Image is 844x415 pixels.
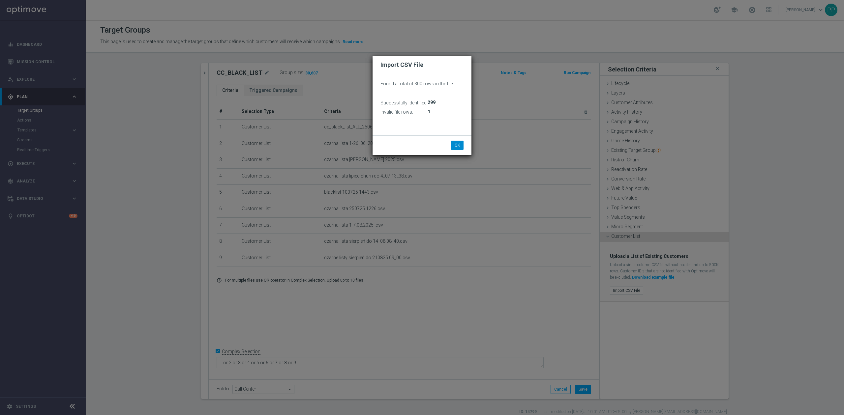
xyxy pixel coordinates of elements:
[451,141,464,150] button: OK
[380,100,428,106] h3: Successfully identified:
[380,81,464,87] p: Found a total of 300 rows in the file
[380,61,464,69] h2: Import CSV File
[428,100,436,105] span: 299
[428,109,430,115] span: 1
[380,109,413,115] h3: Invalid file rows:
